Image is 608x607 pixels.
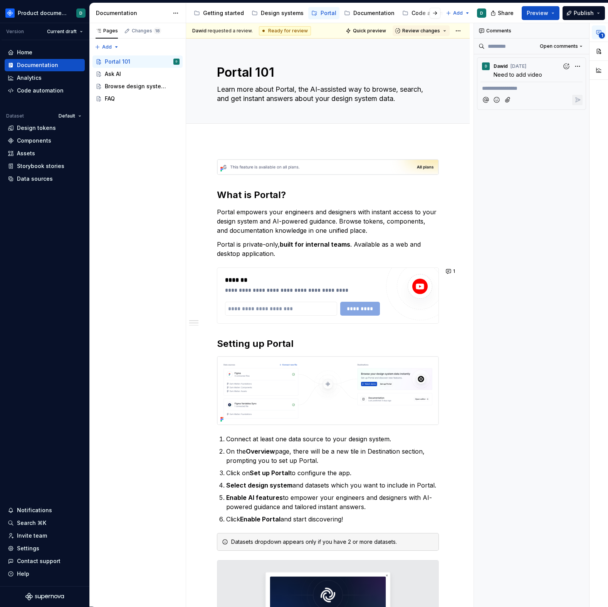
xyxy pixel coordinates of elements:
[176,58,177,66] div: D
[474,23,589,39] div: Comments
[217,338,439,350] h2: Setting up Portal
[17,557,60,565] div: Contact support
[231,538,434,546] div: Datasets dropdown appears only if you have 2 or more datasets.
[92,92,183,105] a: FAQ
[226,481,439,490] p: and datasets which you want to include in Portal.
[92,55,183,105] div: Page tree
[191,5,442,21] div: Page tree
[574,9,594,17] span: Publish
[399,7,461,19] a: Code automation
[192,28,207,34] span: Dawid
[599,32,605,39] span: 1
[443,8,472,18] button: Add
[480,10,483,16] div: D
[480,95,491,105] button: Mention someone
[79,10,82,16] div: D
[5,8,15,18] img: 87691e09-aac2-46b6-b153-b9fe4eb63333.png
[5,72,85,84] a: Analytics
[226,481,292,489] strong: Select design system
[105,95,115,103] div: FAQ
[217,240,439,258] p: Portal is private-only, . Available as a web and desktop application.
[44,26,86,37] button: Current draft
[250,469,290,477] strong: Set up Portal
[494,63,508,69] span: Dawid
[17,545,39,552] div: Settings
[154,28,161,34] span: 18
[453,268,455,274] span: 1
[59,113,75,119] span: Default
[17,150,35,157] div: Assets
[249,7,307,19] a: Design systems
[522,6,559,20] button: Preview
[240,515,280,523] strong: Enable Portal
[402,28,440,34] span: Review changes
[102,44,112,50] span: Add
[226,447,439,465] p: On the page, there will be a new tile in Destination section, prompting you to set up Portal.
[259,26,311,35] div: Ready for review
[280,240,350,248] strong: built for internal teams
[321,9,336,17] div: Portal
[226,468,439,478] p: Click on to configure the app.
[5,568,85,580] button: Help
[25,593,64,600] svg: Supernova Logo
[17,175,53,183] div: Data sources
[561,61,571,71] button: Add reaction
[5,517,85,529] button: Search ⌘K
[17,74,42,82] div: Analytics
[96,9,169,17] div: Documentation
[261,9,304,17] div: Design systems
[5,59,85,71] a: Documentation
[487,6,519,20] button: Share
[192,28,253,34] span: requested a review.
[353,9,395,17] div: Documentation
[6,29,24,35] div: Version
[536,41,586,52] button: Open comments
[5,173,85,185] a: Data sources
[96,28,118,34] div: Pages
[55,111,85,121] button: Default
[17,49,32,56] div: Home
[17,570,29,578] div: Help
[5,555,85,567] button: Contact support
[215,63,437,82] textarea: Portal 101
[485,63,487,69] div: D
[132,28,161,34] div: Changes
[6,113,24,119] div: Dataset
[191,7,247,19] a: Getting started
[343,25,390,36] button: Quick preview
[215,83,437,105] textarea: Learn more about Portal, the AI-assisted way to browse, search, and get instant answers about you...
[480,82,583,92] div: Composer editor
[492,95,502,105] button: Add emoji
[5,135,85,147] a: Components
[105,58,130,66] div: Portal 101
[453,10,463,16] span: Add
[105,82,168,90] div: Browse design system data
[17,162,64,170] div: Storybook stories
[217,207,439,235] p: Portal empowers your engineers and designers with instant access to your design system and AI-pow...
[563,6,605,20] button: Publish
[92,55,183,68] a: Portal 101D
[572,95,583,105] button: Reply
[92,42,121,52] button: Add
[540,43,578,49] span: Open comments
[308,7,339,19] a: Portal
[5,84,85,97] a: Code automation
[5,46,85,59] a: Home
[217,160,438,175] img: 1fb97fac-e611-4f9e-89ee-c87c7f78f29a.png
[105,70,121,78] div: Ask AI
[494,71,542,78] span: Need to add video
[527,9,548,17] span: Preview
[17,124,56,132] div: Design tokens
[226,494,283,501] strong: Enable AI features
[217,356,438,424] img: aae65012-c7ad-441a-b942-f0d682c13aff.png
[47,29,77,35] span: Current draft
[411,9,458,17] div: Code automation
[17,532,47,540] div: Invite team
[503,95,513,105] button: Attach files
[203,9,244,17] div: Getting started
[17,519,46,527] div: Search ⌘K
[17,61,58,69] div: Documentation
[353,28,386,34] span: Quick preview
[5,504,85,516] button: Notifications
